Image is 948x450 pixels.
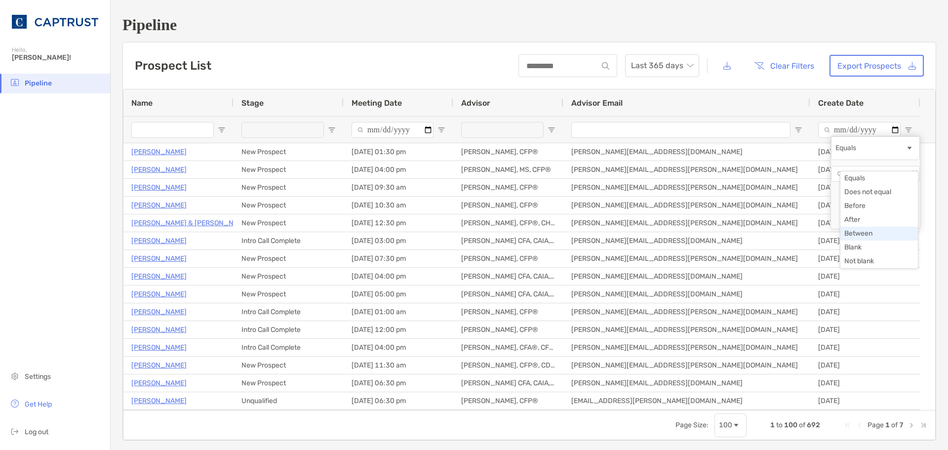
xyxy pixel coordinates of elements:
div: [DATE] [810,303,920,321]
div: Select Field [840,171,918,269]
button: Open Filter Menu [328,126,336,134]
img: CAPTRUST Logo [12,4,98,40]
img: settings icon [9,370,21,382]
div: New Prospect [234,179,344,196]
div: [PERSON_NAME], CFP® [453,143,563,161]
span: After [844,215,860,224]
span: 1 [885,421,890,429]
div: Last Page [919,421,927,429]
div: [DATE] 04:00 pm [344,339,453,356]
span: 692 [807,421,820,429]
div: New Prospect [234,161,344,178]
span: Advisor [461,98,490,108]
div: Intro Call Complete [234,303,344,321]
a: [PERSON_NAME] [131,199,187,211]
div: Page Size: [675,421,709,429]
div: [PERSON_NAME] CFA, CAIA, CFP® [453,286,563,303]
div: Intro Call Complete [234,339,344,356]
span: Equals [844,174,865,182]
div: [DATE] [810,214,920,232]
span: of [799,421,805,429]
div: New Prospect [234,268,344,285]
input: Meeting Date Filter Input [352,122,434,138]
h3: Prospect List [135,59,211,73]
button: Open Filter Menu [548,126,555,134]
div: New Prospect [234,250,344,267]
span: Page [868,421,884,429]
div: [PERSON_NAME] CFA, CAIA, CFP® [453,268,563,285]
p: [PERSON_NAME] [131,164,187,176]
div: [DATE] 01:00 am [344,303,453,321]
div: [PERSON_NAME] CFA, CAIA, CFP® [453,374,563,392]
div: [DATE] 01:30 pm [344,143,453,161]
a: [PERSON_NAME] [131,252,187,265]
a: [PERSON_NAME] [131,395,187,407]
div: [DATE] [810,161,920,178]
div: [DATE] [810,143,920,161]
div: [DATE] 09:30 am [344,179,453,196]
div: [DATE] 07:30 pm [344,250,453,267]
a: [PERSON_NAME] [131,306,187,318]
a: [PERSON_NAME] [131,235,187,247]
div: [DATE] [810,179,920,196]
div: [DATE] 10:30 am [344,197,453,214]
span: of [891,421,898,429]
div: [DATE] 06:30 pm [344,392,453,409]
div: [DATE] [810,197,920,214]
button: Open Filter Menu [437,126,445,134]
div: [PERSON_NAME][EMAIL_ADDRESS][PERSON_NAME][DOMAIN_NAME] [563,197,810,214]
div: [DATE] [810,357,920,374]
span: Log out [25,428,48,436]
div: First Page [844,421,852,429]
span: Settings [25,372,51,381]
div: [PERSON_NAME], CFP® [453,392,563,409]
p: [PERSON_NAME] [131,270,187,283]
p: [PERSON_NAME] [131,377,187,389]
p: [PERSON_NAME] [131,359,187,371]
a: [PERSON_NAME] [131,324,187,336]
span: Meeting Date [352,98,402,108]
div: New Prospect [234,143,344,161]
span: Pipeline [25,79,52,87]
img: pipeline icon [9,77,21,88]
div: [PERSON_NAME], CFP® [453,197,563,214]
div: Column Filter [830,136,920,229]
a: [PERSON_NAME] [131,288,187,300]
button: Clear Filters [747,55,822,77]
div: New Prospect [234,214,344,232]
div: [DATE] 05:00 pm [344,286,453,303]
div: Page Size [714,413,747,437]
div: [DATE] [810,321,920,338]
div: Intro Call Complete [234,321,344,338]
div: [PERSON_NAME][EMAIL_ADDRESS][PERSON_NAME][DOMAIN_NAME] [563,161,810,178]
div: [PERSON_NAME][EMAIL_ADDRESS][DOMAIN_NAME] [563,143,810,161]
span: Before [844,202,866,210]
span: Stage [241,98,264,108]
div: [DATE] [810,268,920,285]
div: [DATE] [810,339,920,356]
div: [PERSON_NAME][EMAIL_ADDRESS][PERSON_NAME][DOMAIN_NAME] [563,321,810,338]
div: [PERSON_NAME][EMAIL_ADDRESS][PERSON_NAME][DOMAIN_NAME] [563,179,810,196]
a: [PERSON_NAME] [131,181,187,194]
div: [DATE] 12:30 pm [344,214,453,232]
a: [PERSON_NAME] [131,341,187,354]
span: Name [131,98,153,108]
a: [PERSON_NAME] [131,146,187,158]
div: [PERSON_NAME][EMAIL_ADDRESS][DOMAIN_NAME] [563,268,810,285]
div: [DATE] 06:30 pm [344,374,453,392]
div: [PERSON_NAME], MS, CFP® [453,161,563,178]
div: [PERSON_NAME] CFA, CAIA, CFP® [453,232,563,249]
button: Open Filter Menu [905,126,912,134]
img: input icon [602,62,609,70]
div: [PERSON_NAME][EMAIL_ADDRESS][DOMAIN_NAME] [563,286,810,303]
div: [DATE] [810,392,920,409]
